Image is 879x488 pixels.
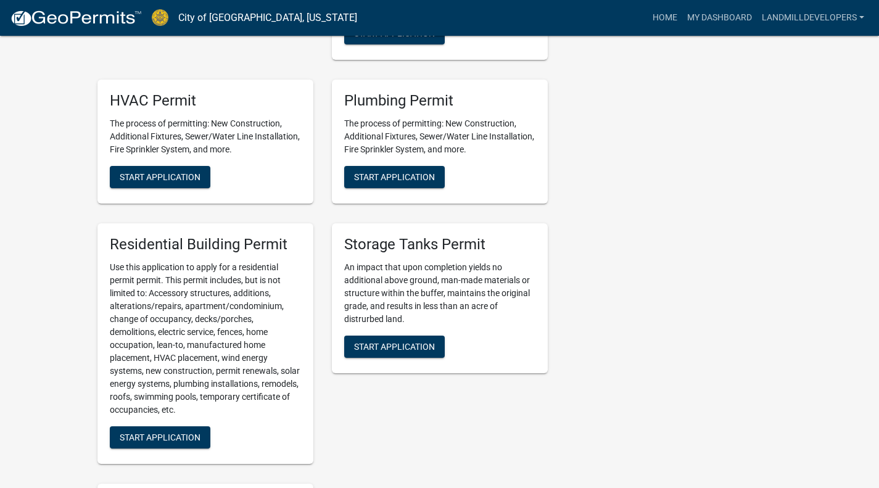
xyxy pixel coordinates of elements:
a: City of [GEOGRAPHIC_DATA], [US_STATE] [178,7,357,28]
span: Start Application [354,342,435,352]
p: An impact that upon completion yields no additional above ground, man-made materials or structure... [344,261,535,326]
img: City of Jeffersonville, Indiana [152,9,168,26]
button: Start Application [344,166,445,188]
p: Use this application to apply for a residential permit permit. This permit includes, but is not l... [110,261,301,416]
button: Start Application [110,166,210,188]
span: Start Application [120,172,200,182]
span: Start Application [120,432,200,442]
button: Start Application [344,336,445,358]
a: Home [648,6,682,30]
span: Start Application [354,28,435,38]
button: Start Application [110,426,210,449]
h5: Storage Tanks Permit [344,236,535,254]
h5: Plumbing Permit [344,92,535,110]
span: Start Application [354,172,435,182]
a: My Dashboard [682,6,757,30]
a: landmilldevelopers [757,6,869,30]
p: The process of permitting: New Construction, Additional Fixtures, Sewer/Water Line Installation, ... [344,117,535,156]
p: The process of permitting: New Construction, Additional Fixtures, Sewer/Water Line Installation, ... [110,117,301,156]
h5: Residential Building Permit [110,236,301,254]
h5: HVAC Permit [110,92,301,110]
